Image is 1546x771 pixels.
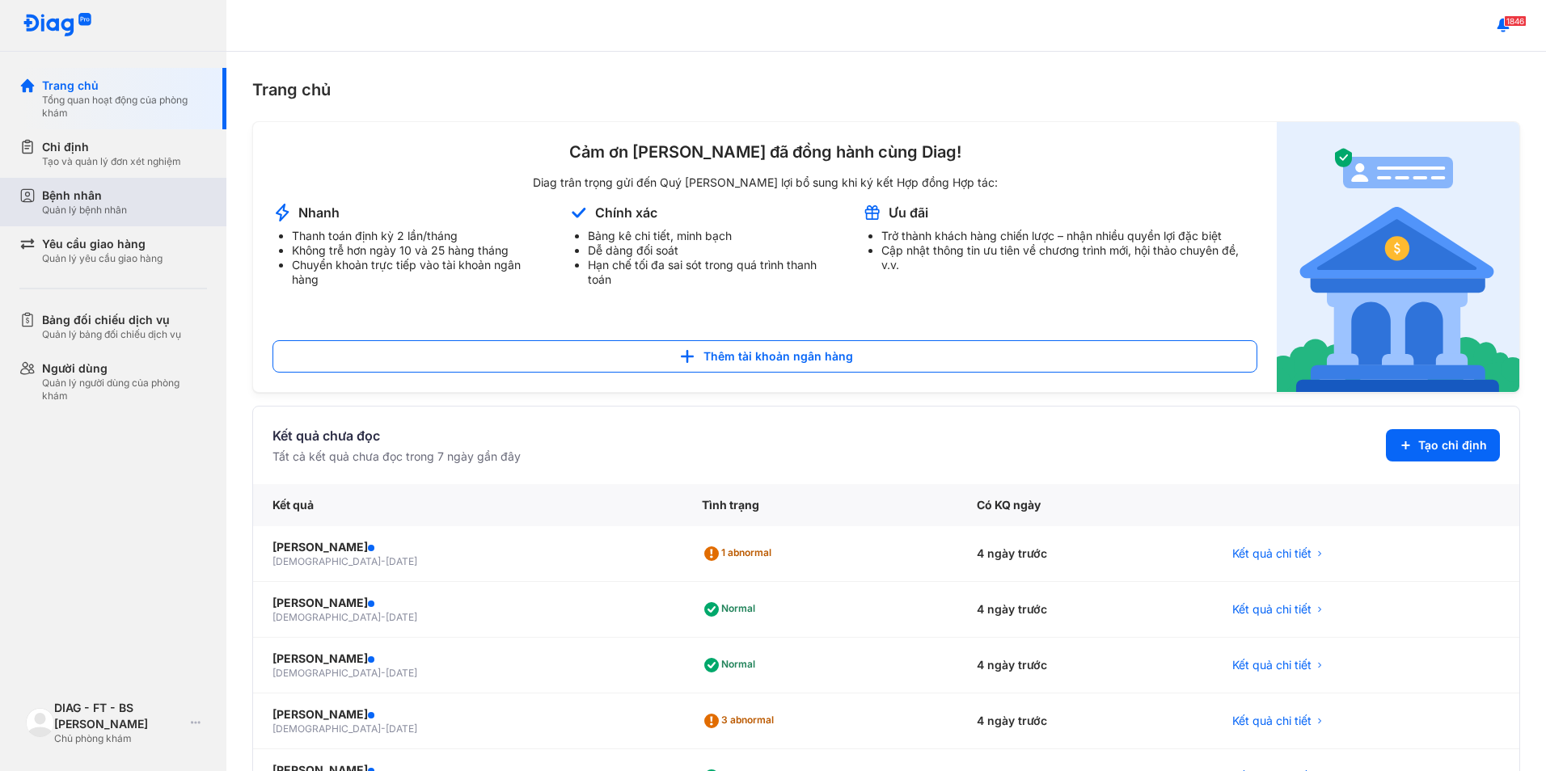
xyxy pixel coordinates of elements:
img: account-announcement [568,203,589,222]
div: 1 abnormal [702,541,778,567]
div: 4 ngày trước [957,638,1213,693]
div: Cảm ơn [PERSON_NAME] đã đồng hành cùng Diag! [272,141,1257,162]
span: - [381,723,386,735]
div: 4 ngày trước [957,582,1213,638]
span: [DATE] [386,723,417,735]
div: Trang chủ [42,78,207,94]
span: [DEMOGRAPHIC_DATA] [272,723,381,735]
div: Chủ phòng khám [54,732,184,745]
img: account-announcement [1277,122,1519,392]
button: Tạo chỉ định [1386,429,1500,461]
div: 3 abnormal [702,708,780,734]
div: Quản lý bảng đối chiếu dịch vụ [42,328,181,341]
span: - [381,667,386,679]
div: Quản lý bệnh nhân [42,204,127,217]
div: Kết quả chưa đọc [272,426,521,445]
div: 4 ngày trước [957,526,1213,582]
div: Normal [702,596,762,622]
div: Quản lý yêu cầu giao hàng [42,252,163,265]
span: Kết quả chi tiết [1232,713,1312,729]
span: Kết quả chi tiết [1232,601,1312,617]
li: Bảng kê chi tiết, minh bạch [588,229,842,243]
div: Nhanh [298,204,340,221]
div: Quản lý người dùng của phòng khám [42,377,207,402]
li: Cập nhật thông tin ưu tiên về chương trình mới, hội thảo chuyên đề, v.v. [881,243,1257,272]
div: Tất cả kết quả chưa đọc trong 7 ngày gần đây [272,449,521,465]
span: [DEMOGRAPHIC_DATA] [272,611,381,623]
div: Bảng đối chiếu dịch vụ [42,312,181,328]
span: [DEMOGRAPHIC_DATA] [272,667,381,679]
img: account-announcement [272,203,292,222]
div: DIAG - FT - BS [PERSON_NAME] [54,700,184,732]
div: Chỉ định [42,139,181,155]
img: logo [23,13,92,38]
li: Trở thành khách hàng chiến lược – nhận nhiều quyền lợi đặc biệt [881,229,1257,243]
div: [PERSON_NAME] [272,651,663,667]
div: 4 ngày trước [957,693,1213,749]
span: 1846 [1504,15,1527,27]
span: - [381,555,386,567]
div: Diag trân trọng gửi đến Quý [PERSON_NAME] lợi bổ sung khi ký kết Hợp đồng Hợp tác: [272,175,1257,190]
span: [DEMOGRAPHIC_DATA] [272,555,381,567]
img: logo [26,708,54,736]
span: - [381,611,386,623]
span: [DATE] [386,555,417,567]
img: account-announcement [862,203,882,222]
div: Trang chủ [252,78,1520,102]
div: [PERSON_NAME] [272,539,663,555]
div: Tình trạng [682,484,957,526]
li: Hạn chế tối đa sai sót trong quá trình thanh toán [588,258,842,287]
li: Chuyển khoản trực tiếp vào tài khoản ngân hàng [292,258,549,287]
li: Thanh toán định kỳ 2 lần/tháng [292,229,549,243]
button: Thêm tài khoản ngân hàng [272,340,1257,373]
div: Ưu đãi [889,204,928,221]
div: Người dùng [42,360,207,377]
div: [PERSON_NAME] [272,595,663,611]
div: Có KQ ngày [957,484,1213,526]
span: Kết quả chi tiết [1232,657,1312,673]
div: Bệnh nhân [42,187,127,204]
span: Tạo chỉ định [1418,437,1487,453]
span: [DATE] [386,611,417,623]
div: Kết quả [253,484,682,526]
li: Dễ dàng đối soát [588,243,842,258]
div: Normal [702,652,762,678]
span: Kết quả chi tiết [1232,546,1312,562]
div: Tổng quan hoạt động của phòng khám [42,94,207,120]
li: Không trễ hơn ngày 10 và 25 hàng tháng [292,243,549,258]
div: Chính xác [595,204,657,221]
span: [DATE] [386,667,417,679]
div: Yêu cầu giao hàng [42,236,163,252]
div: Tạo và quản lý đơn xét nghiệm [42,155,181,168]
div: [PERSON_NAME] [272,706,663,723]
